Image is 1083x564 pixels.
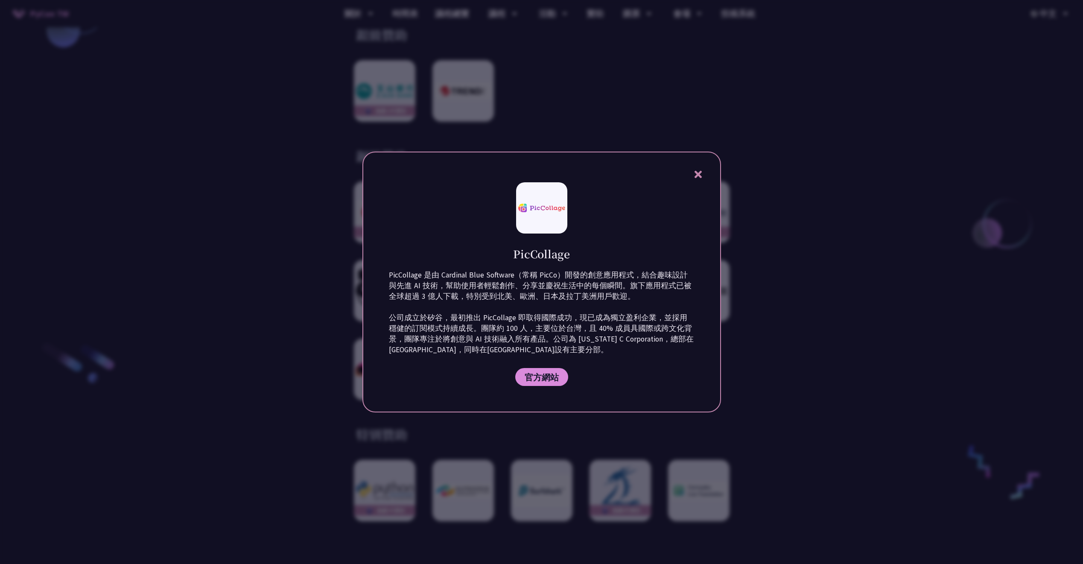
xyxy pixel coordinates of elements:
[518,204,565,212] img: photo
[525,372,559,383] span: 官方網站
[515,368,568,386] a: 官方網站
[389,270,695,355] p: PicCollage 是由 Cardinal Blue Software（常稱 PicCo）開發的創意應用程式，結合趣味設計與先進 AI 技術，幫助使用者輕鬆創作、分享並慶祝生活中的每個瞬間。旗...
[513,246,570,261] h1: PicCollage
